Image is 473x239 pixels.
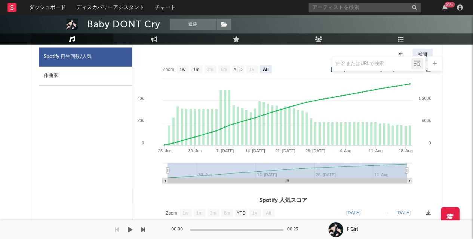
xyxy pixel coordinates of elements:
[158,148,171,153] text: 23. Jun
[399,148,412,153] text: 18. Aug
[87,19,160,30] div: Baby DONT Cry
[141,141,144,145] text: 0
[305,148,325,153] text: 28. [DATE]
[137,118,144,123] text: 20k
[368,148,382,153] text: 11. Aug
[393,49,409,61] div: 生
[266,211,271,216] text: All
[422,118,431,123] text: 600k
[188,148,202,153] text: 30. Jun
[216,148,234,153] text: 7. [DATE]
[182,211,188,216] text: 1w
[39,67,132,86] div: 作曲家
[412,49,433,61] div: 補間
[445,2,455,7] div: {0/+
[384,210,388,215] text: →
[428,141,430,145] text: 0
[137,96,144,101] text: 40k
[346,210,360,215] text: [DATE]
[245,148,265,153] text: 14. [DATE]
[210,211,216,216] text: 3m
[332,61,411,67] input: 曲名またはURLで検索
[418,96,431,101] text: 1 200k
[166,211,177,216] text: Zoom
[224,211,230,216] text: 6m
[39,48,132,67] div: Spotify 再生回数/人気
[275,148,295,153] text: 21. [DATE]
[340,148,351,153] text: 4. Aug
[252,211,257,216] text: 1y
[236,211,245,216] text: YTD
[196,211,202,216] text: 1m
[170,19,216,30] button: 追跡
[287,225,302,234] div: 00:23
[171,225,186,234] div: 00:00
[396,210,411,215] text: [DATE]
[347,226,358,233] div: F Girl
[308,3,421,12] input: アーティストを検索
[442,4,448,10] button: {0/+
[132,196,434,205] h3: Spotify 人気スコア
